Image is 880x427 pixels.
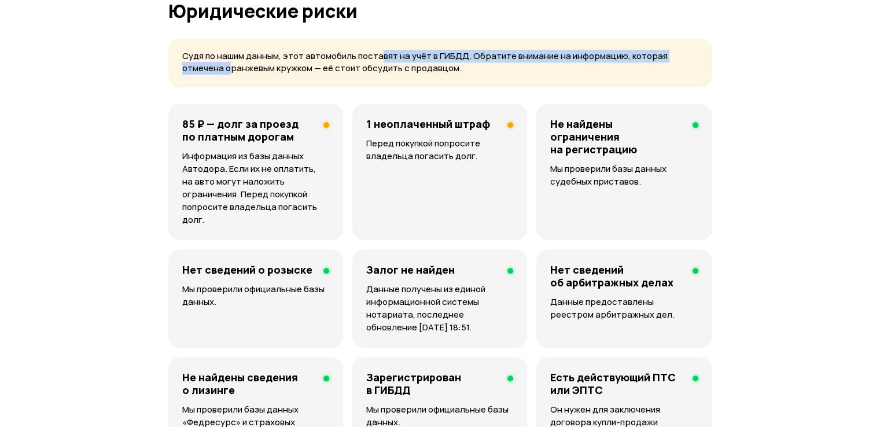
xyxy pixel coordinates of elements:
p: Перед покупкой попросите владельца погасить долг. [366,137,513,163]
h4: Зарегистрирован в ГИБДД [366,371,498,396]
h1: Юридические риски [168,1,712,21]
h4: Есть действующий ПТС или ЭПТС [550,371,683,396]
h4: Нет сведений о розыске [182,263,312,276]
p: Мы проверили базы данных судебных приставов. [550,163,698,188]
h4: Не найдены сведения о лизинге [182,371,314,396]
p: Судя по нашим данным, этот автомобиль поставят на учёт в ГИБДД. Обратите внимание на информацию, ... [182,50,698,74]
h4: Нет сведений об арбитражных делах [550,263,683,289]
h4: 85 ₽ — долг за проезд по платным дорогам [182,117,314,143]
h4: Не найдены ограничения на регистрацию [550,117,683,156]
p: Данные получены из единой информационной системы нотариата, последнее обновление [DATE] 18:51. [366,283,513,334]
p: Данные предоставлены реестром арбитражных дел. [550,296,698,321]
p: Информация из базы данных Автодора. Если их не оплатить, на авто могут наложить ограничения. Пере... [182,150,329,226]
h4: Залог не найден [366,263,455,276]
h4: 1 неоплаченный штраф [366,117,490,130]
p: Мы проверили официальные базы данных. [182,283,329,308]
